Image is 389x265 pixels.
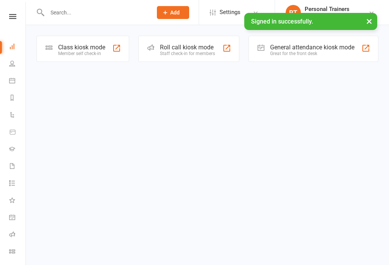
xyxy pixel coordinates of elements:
[9,124,26,141] a: Product Sales
[9,56,26,73] a: People
[58,44,105,51] div: Class kiosk mode
[157,6,189,19] button: Add
[270,51,354,56] div: Great for the front desk
[45,7,147,18] input: Search...
[9,90,26,107] a: Reports
[9,39,26,56] a: Dashboard
[9,210,26,227] a: General attendance kiosk mode
[160,44,215,51] div: Roll call kiosk mode
[362,13,376,29] button: ×
[58,51,105,56] div: Member self check-in
[9,192,26,210] a: What's New
[160,51,215,56] div: Staff check-in for members
[270,44,354,51] div: General attendance kiosk mode
[9,227,26,244] a: Roll call kiosk mode
[251,18,313,25] span: Signed in successfully.
[220,4,240,21] span: Settings
[305,6,368,13] div: Personal Trainers
[9,73,26,90] a: Calendar
[286,5,301,20] div: PT
[9,244,26,261] a: Class kiosk mode
[170,9,180,16] span: Add
[305,13,368,19] div: Bulldog Thai Boxing School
